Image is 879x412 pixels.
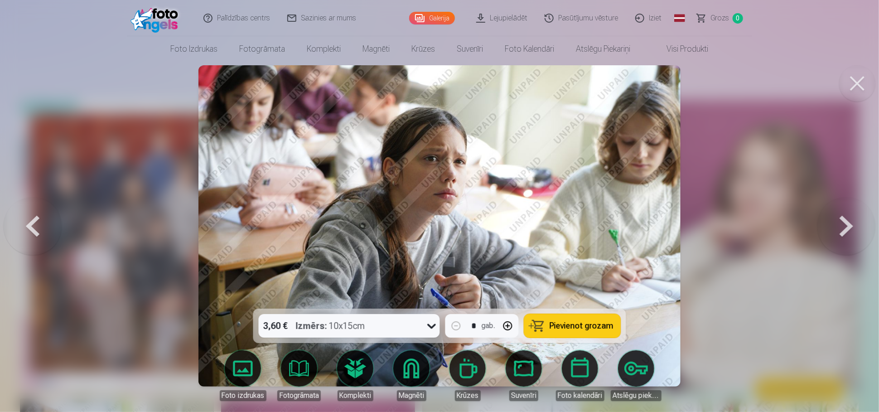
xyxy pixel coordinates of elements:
[274,350,324,401] a: Fotogrāmata
[217,350,268,401] a: Foto izdrukas
[509,390,538,401] div: Suvenīri
[296,320,327,332] strong: Izmērs :
[556,390,604,401] div: Foto kalendāri
[710,13,729,24] span: Grozs
[611,350,662,401] a: Atslēgu piekariņi
[130,4,183,33] img: /fa1
[611,390,662,401] div: Atslēgu piekariņi
[401,36,446,62] a: Krūzes
[524,314,621,338] button: Pievienot grozam
[160,36,229,62] a: Foto izdrukas
[733,13,743,24] span: 0
[338,390,373,401] div: Komplekti
[229,36,296,62] a: Fotogrāmata
[498,350,549,401] a: Suvenīri
[330,350,381,401] a: Komplekti
[220,390,266,401] div: Foto izdrukas
[494,36,565,62] a: Foto kalendāri
[296,314,365,338] div: 10x15cm
[259,314,292,338] div: 3,60 €
[555,350,605,401] a: Foto kalendāri
[296,36,352,62] a: Komplekti
[482,320,495,331] div: gab.
[642,36,720,62] a: Visi produkti
[550,322,613,330] span: Pievienot grozam
[446,36,494,62] a: Suvenīri
[442,350,493,401] a: Krūzes
[565,36,642,62] a: Atslēgu piekariņi
[397,390,426,401] div: Magnēti
[409,12,455,24] a: Galerija
[455,390,481,401] div: Krūzes
[386,350,437,401] a: Magnēti
[277,390,321,401] div: Fotogrāmata
[352,36,401,62] a: Magnēti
